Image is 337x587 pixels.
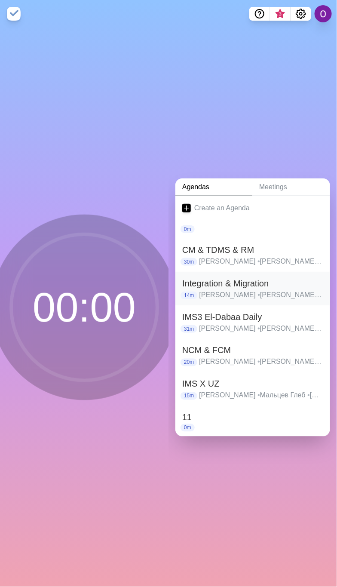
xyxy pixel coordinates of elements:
[7,7,21,21] img: timeblocks logo
[199,357,323,367] p: [PERSON_NAME] [PERSON_NAME] [PERSON_NAME] [PERSON_NAME] [PERSON_NAME] [PERSON_NAME] [PERSON_NAME]...
[257,358,260,366] span: •
[257,258,260,265] span: •
[257,392,260,399] span: •
[257,291,260,298] span: •
[199,390,323,401] p: [PERSON_NAME] Мальцев Глеб [PERSON_NAME] [PERSON_NAME] Пуговкин Игорь [PERSON_NAME] [PERSON_NAME]...
[277,11,284,18] span: 3
[181,392,197,400] p: 15m
[182,310,323,323] h2: IMS3 El-Dabaa Daily
[181,258,197,266] p: 30m
[182,277,323,290] h2: Integration & Migration
[181,359,197,366] p: 20m
[199,256,323,267] p: [PERSON_NAME] [PERSON_NAME] [PERSON_NAME] [PERSON_NAME] [PERSON_NAME] [PERSON_NAME] [PERSON_NAME]...
[181,292,197,299] p: 14m
[199,290,323,300] p: [PERSON_NAME] [PERSON_NAME] [PERSON_NAME] [PERSON_NAME] [PERSON_NAME] [PERSON_NAME] Q & A
[257,325,260,332] span: •
[181,225,195,233] p: 0m
[181,325,197,333] p: 31m
[182,378,323,390] h2: IMS X UZ
[175,178,252,196] a: Agendas
[182,243,323,256] h2: CM & TDMS & RM
[199,323,323,334] p: [PERSON_NAME] [PERSON_NAME] [PERSON_NAME] [PERSON_NAME] [PERSON_NAME] [PERSON_NAME] [PERSON_NAME]...
[270,7,291,21] button: What’s new
[182,411,323,424] h2: 11
[182,344,323,357] h2: NCM & FCM
[175,196,330,220] a: Create an Agenda
[307,392,310,399] span: •
[252,178,330,196] a: Meetings
[291,7,311,21] button: Settings
[181,424,195,432] p: 0m
[249,7,270,21] button: Help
